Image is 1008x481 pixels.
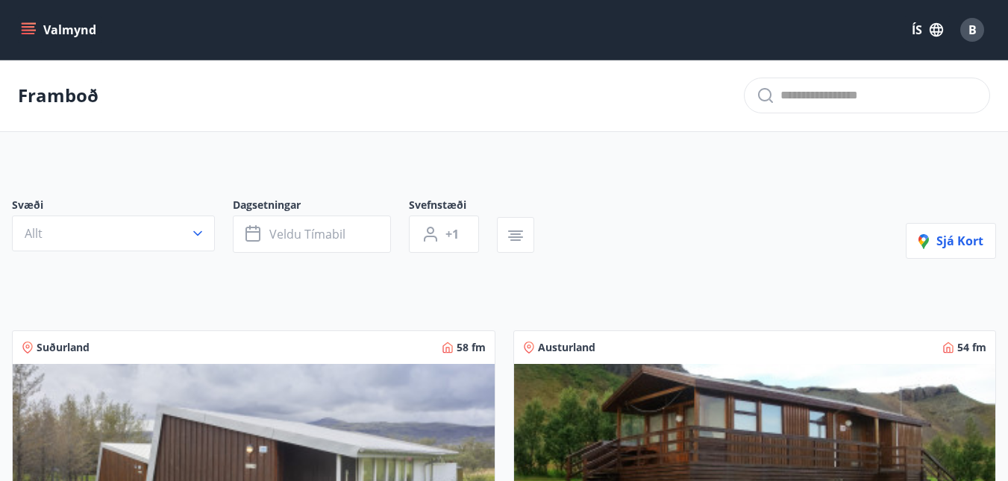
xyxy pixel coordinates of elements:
[18,16,102,43] button: menu
[445,226,459,242] span: +1
[269,226,345,242] span: Veldu tímabil
[968,22,977,38] span: B
[904,16,951,43] button: ÍS
[18,83,98,108] p: Framboð
[409,198,497,216] span: Svefnstæði
[906,223,996,259] button: Sjá kort
[918,233,983,249] span: Sjá kort
[233,216,391,253] button: Veldu tímabil
[538,340,595,355] span: Austurland
[409,216,479,253] button: +1
[12,198,233,216] span: Svæði
[12,216,215,251] button: Allt
[954,12,990,48] button: B
[233,198,409,216] span: Dagsetningar
[37,340,90,355] span: Suðurland
[25,225,43,242] span: Allt
[457,340,486,355] span: 58 fm
[957,340,986,355] span: 54 fm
